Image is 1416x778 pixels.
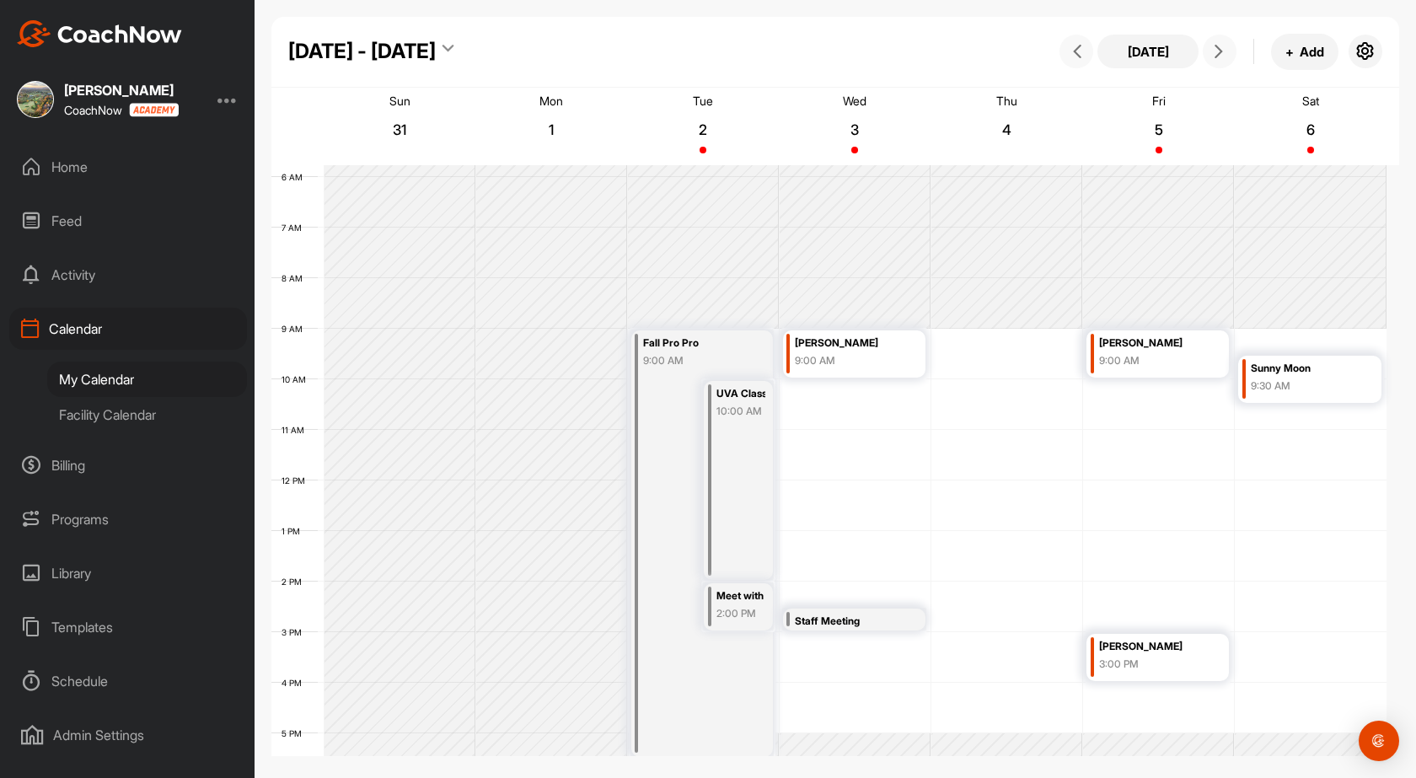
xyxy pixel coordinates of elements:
div: 8 AM [271,273,319,283]
p: Sun [389,94,410,108]
div: 3:00 PM [1099,657,1207,672]
div: 11 AM [271,425,321,435]
p: 5 [1144,121,1174,138]
div: [PERSON_NAME] [64,83,179,97]
div: Home [9,146,247,188]
p: Tue [693,94,713,108]
button: +Add [1271,34,1338,70]
img: CoachNow acadmey [129,103,179,117]
img: CoachNow [17,20,182,47]
div: Fall Pro Pro [643,334,751,353]
div: 9 AM [271,324,319,334]
div: 9:00 AM [795,353,903,368]
div: 1 PM [271,526,317,536]
div: 2 PM [271,577,319,587]
div: Library [9,552,247,594]
div: 10:00 AM [716,404,766,419]
div: 5 PM [271,728,319,738]
div: Meet with [PERSON_NAME] [716,587,766,606]
div: Facility Calendar [47,397,247,432]
div: 2:00 PM [716,606,766,621]
div: Staff Meeting [795,612,903,631]
p: Sat [1302,94,1319,108]
div: Templates [9,606,247,648]
div: 10 AM [271,374,323,384]
p: 3 [839,121,870,138]
p: Fri [1152,94,1166,108]
div: My Calendar [47,362,247,397]
p: 4 [992,121,1022,138]
div: Programs [9,498,247,540]
div: 9:00 AM [643,353,751,368]
div: Schedule [9,660,247,702]
div: Activity [9,254,247,296]
p: Wed [843,94,866,108]
div: 12 PM [271,475,322,486]
span: + [1285,43,1294,61]
div: [PERSON_NAME] [795,334,903,353]
p: Mon [539,94,563,108]
div: Billing [9,444,247,486]
a: September 6, 2025 [1235,88,1386,165]
a: September 4, 2025 [931,88,1083,165]
a: August 31, 2025 [324,88,475,165]
div: CoachNow [64,103,179,117]
p: 31 [384,121,415,138]
a: September 5, 2025 [1083,88,1235,165]
div: [PERSON_NAME] [1099,637,1207,657]
button: [DATE] [1097,35,1199,68]
p: 6 [1295,121,1326,138]
div: Calendar [9,308,247,350]
a: September 1, 2025 [475,88,627,165]
div: 7 AM [271,223,319,233]
p: 1 [536,121,566,138]
div: Admin Settings [9,714,247,756]
div: UVA Class [716,384,766,404]
div: [PERSON_NAME] [1099,334,1207,353]
div: 4 PM [271,678,319,688]
a: September 2, 2025 [627,88,779,165]
a: September 3, 2025 [779,88,931,165]
div: 9:30 AM [1251,378,1359,394]
div: Open Intercom Messenger [1359,721,1399,761]
div: 6 AM [271,172,319,182]
div: [DATE] - [DATE] [288,36,436,67]
div: Feed [9,200,247,242]
div: 3 PM [271,627,319,637]
div: Sunny Moon [1251,359,1359,378]
p: Thu [996,94,1017,108]
p: 2 [688,121,718,138]
img: square_2b305e28227600b036f0274c1e170be2.jpg [17,81,54,118]
div: 9:00 AM [1099,353,1207,368]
